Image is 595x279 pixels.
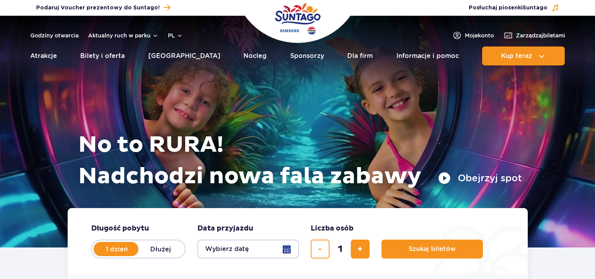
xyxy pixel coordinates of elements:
[78,129,522,192] h1: No to RURA! Nadchodzi nowa fala zabawy
[36,2,170,13] a: Podaruj Voucher prezentowy do Suntago!
[68,208,528,274] form: Planowanie wizyty w Park of Poland
[331,240,350,259] input: liczba biletów
[438,172,522,184] button: Obejrzyj spot
[36,4,160,12] span: Podaruj Voucher prezentowy do Suntago!
[197,224,253,233] span: Data przyjazdu
[168,32,183,39] button: pl
[290,46,324,65] a: Sponsorzy
[381,240,483,259] button: Szukaj biletów
[469,4,559,12] button: Posłuchaj piosenkiSuntago
[88,32,158,39] button: Aktualny ruch w parku
[311,240,330,259] button: usuń bilet
[94,241,139,257] label: 1 dzień
[197,240,299,259] button: Wybierz datę
[501,52,532,60] span: Kup teraz
[311,224,354,233] span: Liczba osób
[243,46,267,65] a: Nocleg
[30,46,57,65] a: Atrakcje
[91,224,149,233] span: Długość pobytu
[482,46,565,65] button: Kup teraz
[409,246,456,253] span: Szukaj biletów
[351,240,370,259] button: dodaj bilet
[465,32,494,39] span: Moje konto
[516,32,565,39] span: Zarządzaj biletami
[138,241,183,257] label: Dłużej
[396,46,459,65] a: Informacje i pomoc
[503,31,565,40] a: Zarządzajbiletami
[347,46,373,65] a: Dla firm
[30,32,79,39] a: Godziny otwarcia
[469,4,547,12] span: Posłuchaj piosenki
[452,31,494,40] a: Mojekonto
[80,46,125,65] a: Bilety i oferta
[523,5,547,11] span: Suntago
[148,46,220,65] a: [GEOGRAPHIC_DATA]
